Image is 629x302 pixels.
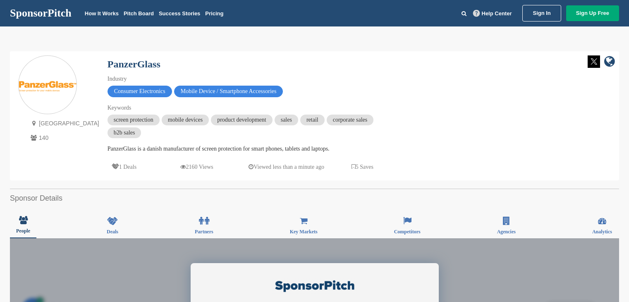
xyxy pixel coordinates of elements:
[394,229,421,234] span: Competitors
[300,115,325,125] span: retail
[249,162,324,172] p: Viewed less than a minute ago
[85,10,119,17] a: How It Works
[566,5,619,21] a: Sign Up Free
[471,9,514,18] a: Help Center
[497,229,516,234] span: Agencies
[108,59,160,70] a: PanzerGlass
[195,229,213,234] span: Partners
[29,133,99,143] p: 140
[10,8,72,19] a: SponsorPitch
[290,229,318,234] span: Key Markets
[352,162,373,172] p: 5 Saves
[522,5,561,22] a: Sign In
[205,10,223,17] a: Pricing
[108,144,397,153] div: PanzerGlass is a danish manufacturer of screen protection for smart phones, tablets and laptops.
[108,115,160,125] span: screen protection
[108,103,397,113] div: Keywords
[211,115,273,125] span: product development
[124,10,154,17] a: Pitch Board
[162,115,209,125] span: mobile devices
[108,74,397,84] div: Industry
[16,228,30,233] span: People
[108,127,141,138] span: b2b sales
[604,55,615,69] a: company link
[108,86,172,97] span: Consumer Electronics
[19,70,77,101] img: Sponsorpitch & PanzerGlass
[180,162,213,172] p: 2160 Views
[592,229,612,234] span: Analytics
[29,118,99,129] p: [GEOGRAPHIC_DATA]
[275,115,298,125] span: sales
[10,193,619,204] h2: Sponsor Details
[174,86,283,97] span: Mobile Device / Smartphone Accessories
[112,162,136,172] p: 1 Deals
[588,55,600,68] img: Twitter white
[107,229,118,234] span: Deals
[327,115,374,125] span: corporate sales
[159,10,200,17] a: Success Stories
